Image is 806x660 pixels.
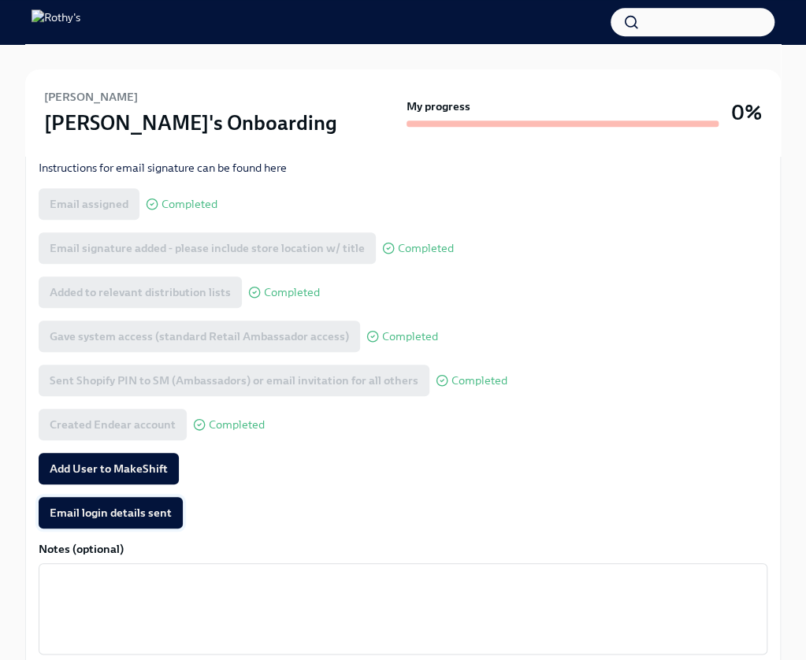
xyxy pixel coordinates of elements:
[44,109,337,137] h3: [PERSON_NAME]'s Onboarding
[731,98,762,127] h3: 0%
[382,331,438,343] span: Completed
[407,98,470,114] strong: My progress
[264,287,320,298] span: Completed
[209,419,265,431] span: Completed
[451,375,507,387] span: Completed
[32,9,80,35] img: Rothy's
[162,198,217,210] span: Completed
[39,453,179,484] button: Add User to MakeShift
[44,88,138,106] h6: [PERSON_NAME]
[39,161,287,175] a: Instructions for email signature can be found here
[39,541,767,557] label: Notes (optional)
[50,505,172,521] span: Email login details sent
[50,461,168,476] span: Add User to MakeShift
[398,243,454,254] span: Completed
[39,497,183,528] button: Email login details sent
